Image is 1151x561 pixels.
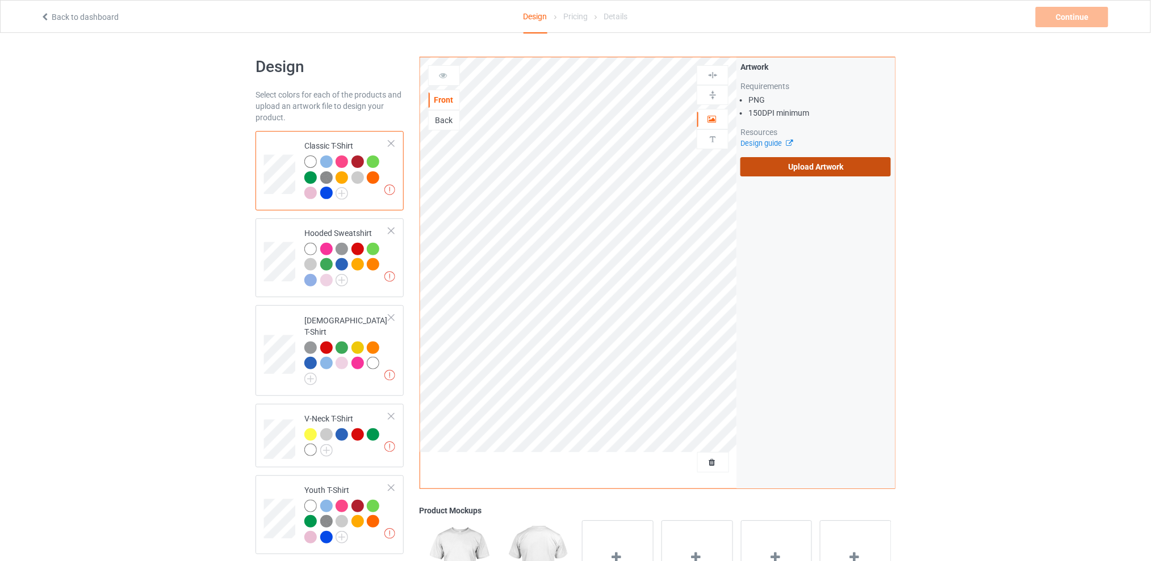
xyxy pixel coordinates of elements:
[524,1,547,33] div: Design
[708,90,718,100] img: svg%3E%0A
[748,94,891,106] li: PNG
[740,139,792,147] a: Design guide
[256,131,404,210] div: Classic T-Shirt
[708,134,718,145] img: svg%3E%0A
[256,305,404,395] div: [DEMOGRAPHIC_DATA] T-Shirt
[336,531,348,543] img: svg+xml;base64,PD94bWwgdmVyc2lvbj0iMS4wIiBlbmNvZGluZz0iVVRGLTgiPz4KPHN2ZyB3aWR0aD0iMjJweCIgaGVpZ2...
[256,57,404,77] h1: Design
[740,157,891,176] label: Upload Artwork
[429,115,459,126] div: Back
[304,413,389,455] div: V-Neck T-Shirt
[256,404,404,467] div: V-Neck T-Shirt
[320,171,333,184] img: heather_texture.png
[740,81,891,92] div: Requirements
[384,184,395,195] img: exclamation icon
[420,505,895,516] div: Product Mockups
[320,515,333,528] img: heather_texture.png
[563,1,588,32] div: Pricing
[384,271,395,282] img: exclamation icon
[384,370,395,381] img: exclamation icon
[384,441,395,452] img: exclamation icon
[748,107,891,119] li: 150 DPI minimum
[256,475,404,555] div: Youth T-Shirt
[40,12,119,22] a: Back to dashboard
[256,218,404,298] div: Hooded Sweatshirt
[740,126,891,138] div: Resources
[336,187,348,200] img: svg+xml;base64,PD94bWwgdmVyc2lvbj0iMS4wIiBlbmNvZGluZz0iVVRGLTgiPz4KPHN2ZyB3aWR0aD0iMjJweCIgaGVpZ2...
[708,70,718,81] img: svg%3E%0A
[604,1,627,32] div: Details
[256,89,404,123] div: Select colors for each of the products and upload an artwork file to design your product.
[304,227,389,286] div: Hooded Sweatshirt
[304,315,389,381] div: [DEMOGRAPHIC_DATA] T-Shirt
[429,94,459,106] div: Front
[336,274,348,286] img: svg+xml;base64,PD94bWwgdmVyc2lvbj0iMS4wIiBlbmNvZGluZz0iVVRGLTgiPz4KPHN2ZyB3aWR0aD0iMjJweCIgaGVpZ2...
[320,444,333,457] img: svg+xml;base64,PD94bWwgdmVyc2lvbj0iMS4wIiBlbmNvZGluZz0iVVRGLTgiPz4KPHN2ZyB3aWR0aD0iMjJweCIgaGVpZ2...
[384,528,395,539] img: exclamation icon
[304,140,389,199] div: Classic T-Shirt
[304,373,317,385] img: svg+xml;base64,PD94bWwgdmVyc2lvbj0iMS4wIiBlbmNvZGluZz0iVVRGLTgiPz4KPHN2ZyB3aWR0aD0iMjJweCIgaGVpZ2...
[740,61,891,73] div: Artwork
[304,484,389,543] div: Youth T-Shirt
